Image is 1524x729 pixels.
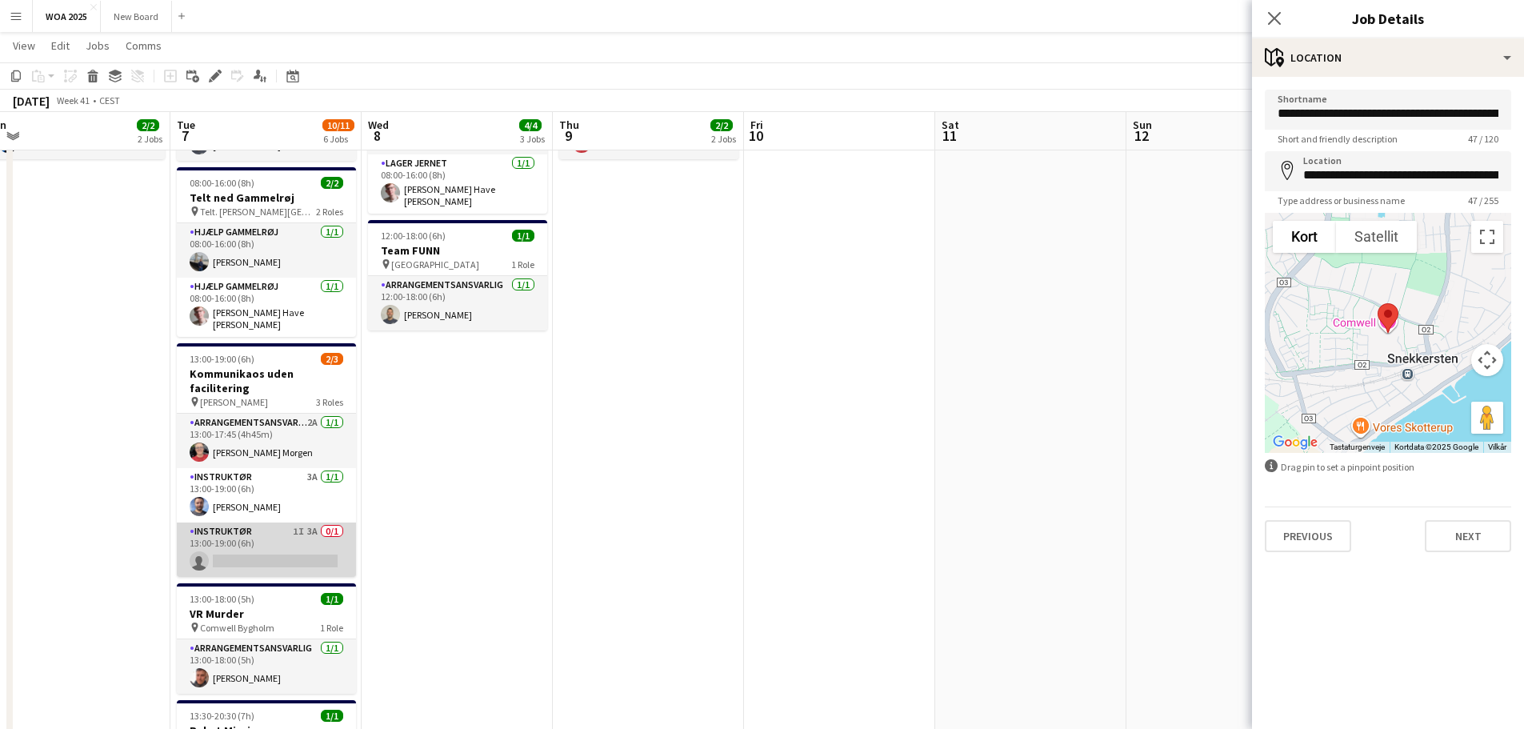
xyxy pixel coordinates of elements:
h3: Job Details [1252,8,1524,29]
button: Slå fuld skærm til/fra [1471,221,1503,253]
h3: Kommunikaos uden facilitering [177,367,356,395]
a: Edit [45,35,76,56]
span: 9 [557,126,579,145]
span: Tue [177,118,195,132]
app-card-role: Instruktør3A1/113:00-19:00 (6h)[PERSON_NAME] [177,468,356,523]
span: 11 [939,126,959,145]
span: 47 / 255 [1455,194,1511,206]
span: 2 Roles [316,206,343,218]
button: Previous [1265,520,1351,552]
button: Vis vejkort [1273,221,1336,253]
span: Thu [559,118,579,132]
span: 3 Roles [316,396,343,408]
span: Edit [51,38,70,53]
span: [GEOGRAPHIC_DATA] [391,258,479,270]
span: 1/1 [321,710,343,722]
div: 2 Jobs [711,133,736,145]
h3: Team FUNN [368,243,547,258]
span: View [13,38,35,53]
button: Træk Pegman hen på kortet for at åbne Street View [1471,402,1503,434]
app-card-role: Hjælp Gammelrøj1/108:00-16:00 (8h)[PERSON_NAME] [177,223,356,278]
a: Åbn dette området i Google Maps (åbner i et nyt vindue) [1269,432,1322,453]
img: Google [1269,432,1322,453]
span: 12:00-18:00 (6h) [381,230,446,242]
a: Vilkår (åbnes i en ny fane) [1488,443,1506,451]
span: 13:30-20:30 (7h) [190,710,254,722]
app-job-card: 12:00-18:00 (6h)1/1Team FUNN [GEOGRAPHIC_DATA]1 RoleArrangementsansvarlig1/112:00-18:00 (6h)[PERS... [368,220,547,330]
div: CEST [99,94,120,106]
div: 6 Jobs [323,133,354,145]
a: View [6,35,42,56]
app-card-role: Arrangementsansvarlig1/113:00-18:00 (5h)[PERSON_NAME] [177,639,356,694]
a: Jobs [79,35,116,56]
h3: Telt ned Gammelrøj [177,190,356,205]
button: Styringselement til kortkamera [1471,344,1503,376]
app-job-card: 13:00-19:00 (6h)2/3Kommunikaos uden facilitering [PERSON_NAME]3 RolesArrangementsansvarlig2A1/113... [177,343,356,577]
span: 8 [366,126,389,145]
app-card-role: Instruktør1I3A0/113:00-19:00 (6h) [177,523,356,577]
span: Wed [368,118,389,132]
app-card-role: Arrangementsansvarlig1/112:00-18:00 (6h)[PERSON_NAME] [368,276,547,330]
span: 2/2 [321,177,343,189]
app-card-role: Lager Jernet1/108:00-16:00 (8h)[PERSON_NAME] Have [PERSON_NAME] [368,154,547,214]
span: 2/3 [321,353,343,365]
app-card-role: Arrangementsansvarlig2A1/113:00-17:45 (4h45m)[PERSON_NAME] Morgen [177,414,356,468]
div: [DATE] [13,93,50,109]
app-job-card: 13:00-18:00 (5h)1/1VR Murder Comwell Bygholm1 RoleArrangementsansvarlig1/113:00-18:00 (5h)[PERSON... [177,583,356,694]
span: Comms [126,38,162,53]
span: Type address or business name [1265,194,1418,206]
span: Sun [1133,118,1152,132]
span: 2/2 [710,119,733,131]
span: Fri [750,118,763,132]
span: 1 Role [511,258,534,270]
span: Sat [942,118,959,132]
span: Jobs [86,38,110,53]
span: Short and friendly description [1265,133,1410,145]
button: New Board [101,1,172,32]
div: 3 Jobs [520,133,545,145]
span: 1/1 [512,230,534,242]
span: Telt. [PERSON_NAME][GEOGRAPHIC_DATA] [200,206,316,218]
a: Comms [119,35,168,56]
button: Tastaturgenveje [1330,442,1385,453]
div: 2 Jobs [138,133,162,145]
span: 1/1 [321,593,343,605]
div: Location [1252,38,1524,77]
app-job-card: 08:00-16:00 (8h)2/2Telt ned Gammelrøj Telt. [PERSON_NAME][GEOGRAPHIC_DATA]2 RolesHjælp Gammelrøj1... [177,167,356,337]
app-card-role: Hjælp Gammelrøj1/108:00-16:00 (8h)[PERSON_NAME] Have [PERSON_NAME] [177,278,356,337]
span: 12 [1130,126,1152,145]
span: 08:00-16:00 (8h) [190,177,254,189]
h3: VR Murder [177,607,356,621]
span: 10/11 [322,119,354,131]
span: Kortdata ©2025 Google [1394,443,1478,451]
span: 47 / 120 [1455,133,1511,145]
span: 1 Role [320,622,343,634]
span: 13:00-19:00 (6h) [190,353,254,365]
span: Week 41 [53,94,93,106]
span: 13:00-18:00 (5h) [190,593,254,605]
span: [PERSON_NAME] [200,396,268,408]
span: 4/4 [519,119,542,131]
div: Drag pin to set a pinpoint position [1265,459,1511,475]
span: 2/2 [137,119,159,131]
span: Comwell Bygholm [200,622,274,634]
button: Vis satellitbilleder [1336,221,1417,253]
button: WOA 2025 [33,1,101,32]
span: 10 [748,126,763,145]
button: Next [1425,520,1511,552]
span: 7 [174,126,195,145]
